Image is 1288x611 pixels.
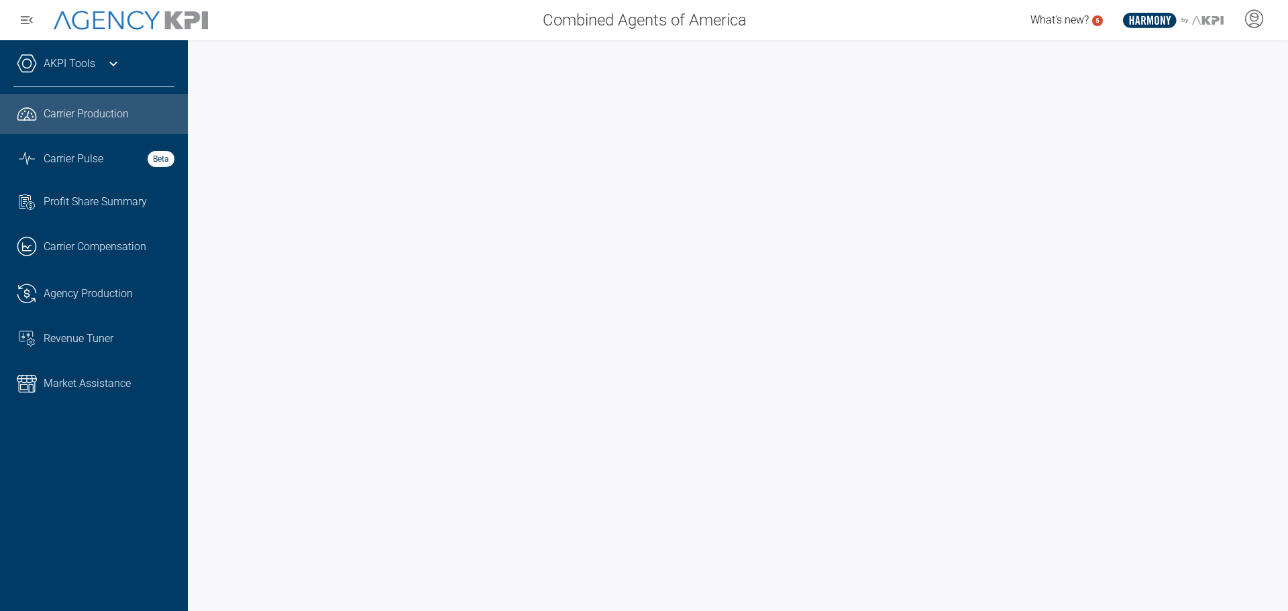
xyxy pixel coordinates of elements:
[44,194,147,210] span: Profit Share Summary
[543,8,747,32] span: Combined Agents of America
[1030,13,1089,26] span: What's new?
[44,106,129,122] span: Carrier Production
[1095,17,1099,24] text: 5
[44,151,103,167] span: Carrier Pulse
[54,11,208,30] img: AgencyKPI
[44,331,113,347] span: Revenue Tuner
[1092,15,1103,26] a: 5
[148,151,174,167] strong: Beta
[44,239,146,255] span: Carrier Compensation
[44,286,133,302] span: Agency Production
[44,56,95,72] a: AKPI Tools
[44,376,131,392] span: Market Assistance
